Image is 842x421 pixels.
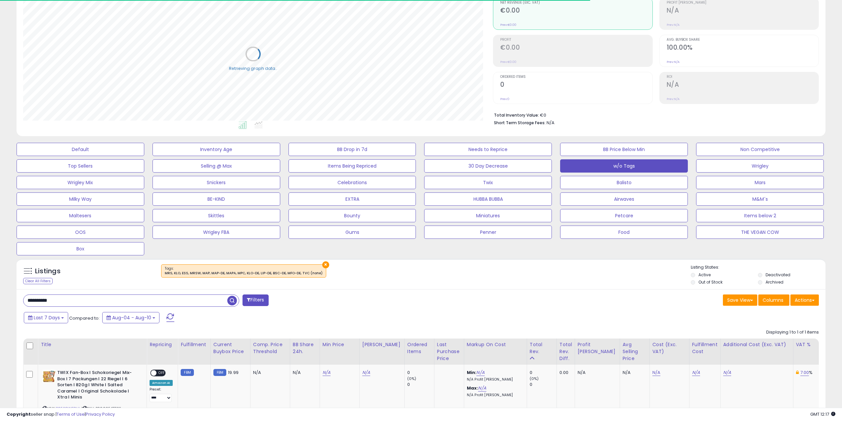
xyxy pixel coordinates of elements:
button: BE-KIND [153,192,280,206]
small: Prev: N/A [667,60,680,64]
span: Aug-04 - Aug-10 [112,314,151,321]
h2: €0.00 [500,44,652,53]
button: EXTRA [288,192,416,206]
small: Prev: €0.00 [500,60,516,64]
div: 0 [530,382,556,388]
div: 0 [407,370,434,376]
div: % [796,370,828,376]
h5: Listings [35,267,61,276]
button: Airwaves [560,192,688,206]
button: Wrigley FBA [153,226,280,239]
b: Total Inventory Value: [494,112,539,118]
button: Inventory Age [153,143,280,156]
button: Maltesers [17,209,144,222]
div: N/A [578,370,615,376]
div: 0 [407,382,434,388]
div: N/A [623,370,644,376]
button: Twix [424,176,552,189]
a: N/A [478,385,486,392]
b: Min: [467,369,477,376]
button: 30 Day Decrease [424,159,552,173]
h2: €0.00 [500,7,652,16]
div: Cost (Exc. VAT) [652,341,687,355]
h2: 100.00% [667,44,819,53]
button: Actions [790,294,819,306]
span: ROI [667,75,819,79]
div: Ordered Items [407,341,431,355]
div: Fulfillment [181,341,207,348]
button: HUBBA BUBBA [424,192,552,206]
span: Compared to: [69,315,100,321]
button: Miniatures [424,209,552,222]
p: N/A Profit [PERSON_NAME] [467,393,522,397]
button: Save View [723,294,757,306]
a: N/A [476,369,484,376]
button: Food [560,226,688,239]
div: Total Rev. [530,341,554,355]
div: Additional Cost (Exc. VAT) [723,341,790,348]
label: Deactivated [766,272,790,278]
button: Default [17,143,144,156]
span: OFF [156,370,167,376]
small: Prev: €0.00 [500,23,516,27]
small: (0%) [407,376,417,381]
button: Filters [243,294,268,306]
h2: N/A [667,7,819,16]
small: Prev: 0 [500,97,510,101]
a: B0F3CWFDVL [56,406,80,411]
label: Active [698,272,711,278]
b: TWIX Fan-Box I Schokoriegel Mix-Box I 7 Packungen I 22 Riegel I 6 Sorten I 820g I White I Salted ... [57,370,138,402]
button: Columns [758,294,789,306]
button: Balisto [560,176,688,189]
div: Markup on Cost [467,341,524,348]
a: 7.00 [800,369,809,376]
button: Selling @ Max [153,159,280,173]
p: N/A Profit [PERSON_NAME] [467,377,522,382]
span: Profit [500,38,652,42]
button: × [322,261,329,268]
b: Short Term Storage Fees: [494,120,546,126]
button: Wrigley [696,159,824,173]
span: Last 7 Days [34,314,60,321]
div: Min Price [323,341,357,348]
button: Aug-04 - Aug-10 [102,312,159,323]
div: 0.00 [559,370,570,376]
span: 2025-08-18 12:17 GMT [810,411,835,417]
button: Top Sellers [17,159,144,173]
h2: N/A [667,81,819,90]
div: Fulfillment Cost [692,341,718,355]
b: Max: [467,385,478,391]
span: Profit [PERSON_NAME] [667,1,819,5]
a: N/A [323,369,331,376]
small: (0%) [530,376,539,381]
span: Tags : [165,266,323,276]
button: Items below 2 [696,209,824,222]
div: N/A [293,370,315,376]
button: Milky Way [17,192,144,206]
button: OOS [17,226,144,239]
div: Repricing [150,341,175,348]
span: Net Revenue (Exc. VAT) [500,1,652,5]
button: Celebrations [288,176,416,189]
button: Last 7 Days [24,312,68,323]
span: Columns [763,297,783,303]
small: Prev: N/A [667,23,680,27]
div: BB Share 24h. [293,341,317,355]
span: Ordered Items [500,75,652,79]
button: THE VEGAN COW [696,226,824,239]
label: Out of Stock [698,279,723,285]
label: Archived [766,279,783,285]
th: The percentage added to the cost of goods (COGS) that forms the calculator for Min & Max prices. [464,339,527,365]
div: Retrieving graph data.. [229,65,277,71]
div: Profit [PERSON_NAME] [578,341,617,355]
div: N/A [253,370,285,376]
div: 0 [530,370,556,376]
span: 19.99 [228,369,239,376]
a: Privacy Policy [86,411,115,417]
div: Avg Selling Price [623,341,647,362]
button: BB Drop in 7d [288,143,416,156]
small: Prev: N/A [667,97,680,101]
button: Items Being Repriced [288,159,416,173]
a: N/A [692,369,700,376]
small: FBM [213,369,226,376]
